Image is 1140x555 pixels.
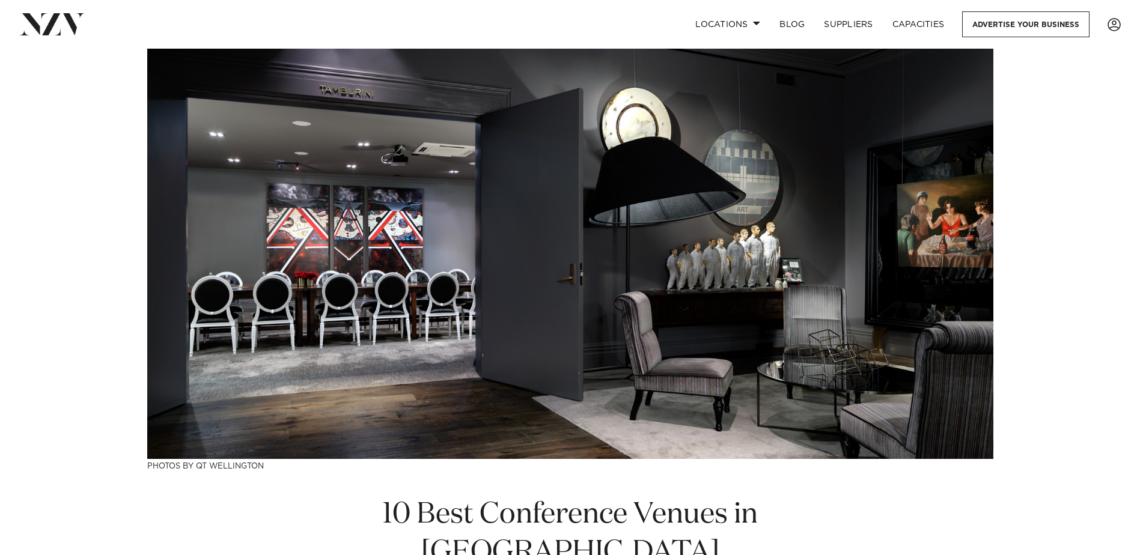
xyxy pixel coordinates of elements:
img: 10 Best Conference Venues in Wellington [147,49,993,459]
h3: Photos by QT Wellington [147,459,993,472]
img: nzv-logo.png [19,13,85,35]
a: BLOG [770,11,814,37]
a: Advertise your business [962,11,1090,37]
a: Capacities [883,11,954,37]
a: SUPPLIERS [814,11,882,37]
a: Locations [686,11,770,37]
